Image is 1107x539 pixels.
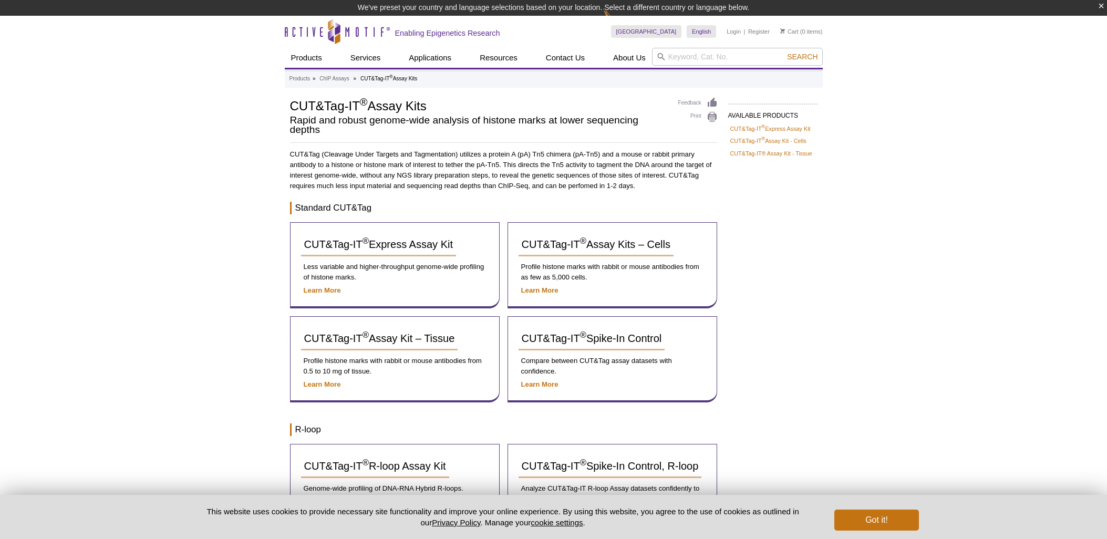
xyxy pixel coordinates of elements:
a: Print [678,111,718,123]
span: CUT&Tag-IT Spike-In Control [522,333,662,344]
li: | [744,25,746,38]
sup: ® [580,458,586,468]
a: Learn More [304,380,341,388]
a: [GEOGRAPHIC_DATA] [611,25,682,38]
a: CUT&Tag-IT® Assay Kit - Tissue [730,149,812,158]
span: CUT&Tag-IT Express Assay Kit [304,239,453,250]
p: CUT&Tag (Cleavage Under Targets and Tagmentation) utilizes a protein A (pA) Tn5 chimera (pA-Tn5) ... [290,149,718,191]
a: CUT&Tag-IT®Spike-In Control [519,327,665,350]
h2: AVAILABLE PRODUCTS [728,103,818,122]
p: Profile histone marks with rabbit or mouse antibodies from 0.5 to 10 mg of tissue. [301,356,489,377]
a: Cart [780,28,799,35]
button: Got it! [834,510,918,531]
a: Services [344,48,387,68]
img: Change Here [603,8,631,33]
a: Learn More [304,286,341,294]
a: Contact Us [540,48,591,68]
a: Products [285,48,328,68]
h2: Enabling Epigenetics Research [395,28,500,38]
a: Register [748,28,770,35]
input: Keyword, Cat. No. [652,48,823,66]
span: CUT&Tag-IT Spike-In Control, R-loop [522,460,699,472]
a: ChIP Assays [319,74,349,84]
sup: ® [363,458,369,468]
span: CUT&Tag-IT R-loop Assay Kit [304,460,446,472]
li: (0 items) [780,25,823,38]
h3: R-loop [290,423,718,436]
li: » [313,76,316,81]
a: Learn More [521,286,558,294]
button: Search [784,52,821,61]
a: CUT&Tag-IT®Spike-In Control, R-loop [519,455,702,478]
a: Login [727,28,741,35]
span: CUT&Tag-IT Assay Kits – Cells [522,239,670,250]
h2: Rapid and robust genome-wide analysis of histone marks at lower sequencing depths [290,116,668,134]
span: Search [787,53,818,61]
sup: ® [580,236,586,246]
a: CUT&Tag-IT®Express Assay Kit [730,124,811,133]
h1: CUT&Tag-IT Assay Kits [290,97,668,113]
p: Genome-wide profiling of DNA-RNA Hybrid R-loops. [301,483,489,494]
a: CUT&Tag-IT®R-loop Assay Kit [301,455,449,478]
p: Less variable and higher-throughput genome-wide profiling of histone marks. [301,262,489,283]
img: Your Cart [780,28,785,34]
sup: ® [363,330,369,340]
sup: ® [762,124,765,129]
h3: Standard CUT&Tag [290,202,718,214]
p: Compare between CUT&Tag assay datasets with confidence. [519,356,706,377]
a: CUT&Tag-IT®Express Assay Kit [301,233,456,256]
a: CUT&Tag-IT®Assay Kits – Cells [519,233,674,256]
p: Profile histone marks with rabbit or mouse antibodies from as few as 5,000 cells. [519,262,706,283]
li: » [354,76,357,81]
a: Products [289,74,310,84]
a: English [687,25,716,38]
sup: ® [363,236,369,246]
a: Resources [473,48,524,68]
a: Feedback [678,97,718,109]
p: Analyze CUT&Tag-IT R-loop Assay datasets confidently to detect true biological differences. [519,483,706,504]
sup: ® [390,74,393,79]
a: CUT&Tag-IT®Assay Kit - Cells [730,136,806,146]
p: This website uses cookies to provide necessary site functionality and improve your online experie... [189,506,818,528]
sup: ® [580,330,586,340]
a: CUT&Tag-IT®Assay Kit – Tissue [301,327,458,350]
a: Applications [402,48,458,68]
a: About Us [607,48,652,68]
li: CUT&Tag-IT Assay Kits [360,76,417,81]
span: CUT&Tag-IT Assay Kit – Tissue [304,333,455,344]
a: Privacy Policy [432,518,480,527]
sup: ® [762,137,765,142]
a: Learn More [521,380,558,388]
button: cookie settings [531,518,583,527]
sup: ® [360,96,368,108]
